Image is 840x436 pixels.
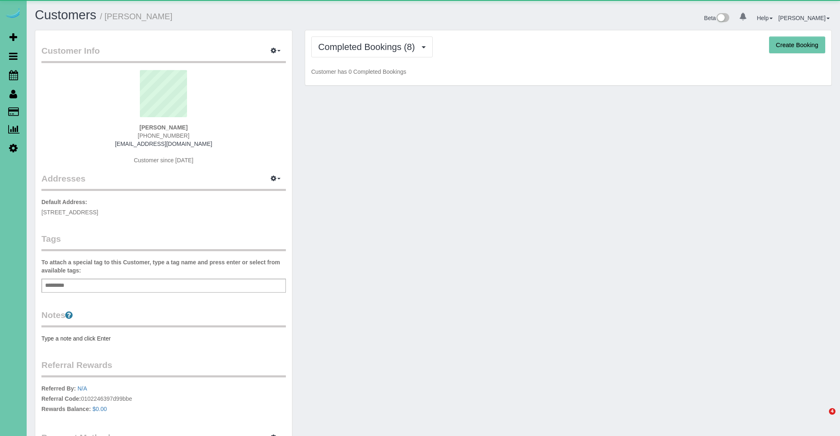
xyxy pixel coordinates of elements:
[41,45,286,63] legend: Customer Info
[311,36,433,57] button: Completed Bookings (8)
[41,405,91,413] label: Rewards Balance:
[769,36,825,54] button: Create Booking
[41,233,286,251] legend: Tags
[41,395,81,403] label: Referral Code:
[78,385,87,392] a: N/A
[93,406,107,412] a: $0.00
[757,15,773,21] a: Help
[829,408,835,415] span: 4
[812,408,832,428] iframe: Intercom live chat
[134,157,193,163] span: Customer since [DATE]
[5,8,21,20] img: Automaid Logo
[41,258,286,275] label: To attach a special tag to this Customer, type a tag name and press enter or select from availabl...
[35,8,96,22] a: Customers
[41,334,286,343] pre: Type a note and click Enter
[778,15,830,21] a: [PERSON_NAME]
[138,132,189,139] span: [PHONE_NUMBER]
[311,68,825,76] p: Customer has 0 Completed Bookings
[318,42,419,52] span: Completed Bookings (8)
[115,141,212,147] a: [EMAIL_ADDRESS][DOMAIN_NAME]
[41,384,286,415] p: 0102246397d99bbe
[41,198,87,206] label: Default Address:
[716,13,729,24] img: New interface
[704,15,730,21] a: Beta
[41,209,98,216] span: [STREET_ADDRESS]
[41,309,286,327] legend: Notes
[139,124,187,131] strong: [PERSON_NAME]
[41,384,76,393] label: Referred By:
[41,359,286,377] legend: Referral Rewards
[100,12,173,21] small: / [PERSON_NAME]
